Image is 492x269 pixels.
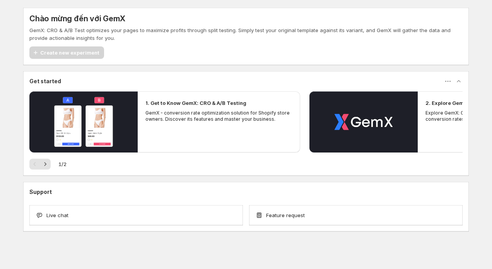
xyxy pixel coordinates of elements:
span: Feature request [266,211,305,219]
span: Live chat [46,211,68,219]
p: GemX: CRO & A/B Test optimizes your pages to maximize profits through split testing. Simply test ... [29,26,463,42]
nav: Phân trang [29,159,51,170]
button: Phát video [29,91,138,152]
h5: Chào mừng đến với GemX [29,14,125,23]
h2: 1. Get to Know GemX: CRO & A/B Testing [145,99,246,107]
button: Phát video [309,91,418,152]
span: 1 / 2 [58,160,67,168]
h3: Support [29,188,52,196]
button: Tiếp [40,159,51,170]
h3: Get started [29,77,61,85]
p: GemX - conversion rate optimization solution for Shopify store owners. Discover its features and ... [145,110,292,122]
